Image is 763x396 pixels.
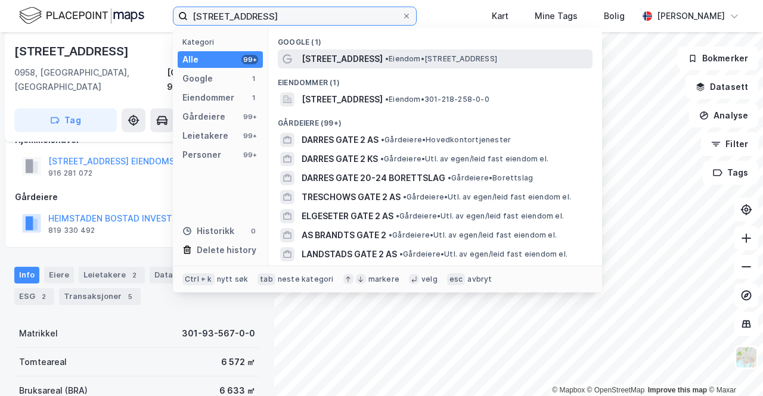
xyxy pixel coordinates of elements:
span: • [389,230,392,239]
div: Personer [182,148,221,162]
div: 916 281 072 [48,169,92,178]
div: 1 [249,74,258,83]
div: 99+ [241,55,258,64]
div: Tomteareal [19,355,67,369]
div: 5 [124,291,136,303]
div: [PERSON_NAME] [657,9,725,23]
div: nytt søk [217,275,249,284]
span: Eiendom • 301-218-258-0-0 [385,95,489,104]
div: Gårdeiere [182,110,225,124]
span: • [403,192,407,201]
div: Ctrl + k [182,273,215,285]
div: Datasett [150,267,209,283]
button: Analyse [689,104,758,127]
div: Info [14,267,39,283]
div: markere [368,275,399,284]
a: OpenStreetMap [587,386,645,394]
span: Gårdeiere • Hovedkontortjenester [381,135,511,145]
span: • [385,95,389,104]
div: 2 [128,269,140,281]
div: Leietakere [79,267,145,283]
div: neste kategori [278,275,334,284]
span: Gårdeiere • Utl. av egen/leid fast eiendom el. [403,192,571,202]
div: 6 572 ㎡ [221,355,255,369]
a: Improve this map [648,386,707,394]
span: [STREET_ADDRESS] [302,52,383,66]
div: Kategori [182,38,263,46]
span: • [396,211,399,220]
span: Eiendom • [STREET_ADDRESS] [385,54,497,64]
div: Leietakere [182,129,228,143]
span: TRESCHOWS GATE 2 AS [302,190,401,204]
div: Eiendommer [182,91,234,105]
div: Transaksjoner [59,288,141,305]
span: • [448,173,451,182]
div: Google [182,71,213,86]
button: Datasett [686,75,758,99]
div: 819 330 492 [48,226,95,235]
div: avbryt [467,275,492,284]
div: 99+ [241,150,258,160]
div: Kontrollprogram for chat [703,339,763,396]
span: Gårdeiere • Utl. av egen/leid fast eiendom el. [399,250,567,259]
div: Delete history [197,243,256,257]
div: ESG [14,288,54,305]
div: esc [447,273,466,285]
span: DARRES GATE 20-24 BORETTSLAG [302,171,445,185]
span: [STREET_ADDRESS] [302,92,383,107]
button: Bokmerker [678,46,758,70]
button: Filter [701,132,758,156]
div: velg [421,275,438,284]
div: [STREET_ADDRESS] [14,42,131,61]
div: tab [258,273,275,285]
button: Tags [703,161,758,185]
div: 99+ [241,131,258,141]
div: [GEOGRAPHIC_DATA], 93/567 [167,66,260,94]
span: Gårdeiere • Borettslag [448,173,533,183]
span: LANDSTADS GATE 2 AS [302,247,397,261]
div: Eiere [44,267,74,283]
div: 0958, [GEOGRAPHIC_DATA], [GEOGRAPHIC_DATA] [14,66,167,94]
div: Gårdeiere [15,190,259,204]
span: • [399,250,403,258]
div: Historikk [182,224,234,238]
span: AS BRANDTS GATE 2 [302,228,386,242]
input: Søk på adresse, matrikkel, gårdeiere, leietakere eller personer [188,7,402,25]
div: 99+ [241,112,258,121]
div: Bolig [604,9,625,23]
span: • [381,135,384,144]
div: Matrikkel [19,326,58,341]
div: Gårdeiere (99+) [268,109,602,130]
span: • [385,54,389,63]
div: 1 [249,93,258,102]
a: Mapbox [552,386,585,394]
div: 301-93-567-0-0 [182,326,255,341]
span: Gårdeiere • Utl. av egen/leid fast eiendom el. [396,211,564,221]
div: Eiendommer (1) [268,68,602,90]
span: Gårdeiere • Utl. av egen/leid fast eiendom el. [380,154,548,164]
div: 2 [38,291,49,303]
div: 0 [249,226,258,236]
span: Gårdeiere • Utl. av egen/leid fast eiendom el. [389,230,557,240]
span: DARRES GATE 2 KS [302,152,378,166]
iframe: Chat Widget [703,339,763,396]
button: Tag [14,108,117,132]
div: Alle [182,52,198,67]
span: ELGESETER GATE 2 AS [302,209,393,223]
div: Kart [492,9,508,23]
span: • [380,154,384,163]
div: Google (1) [268,28,602,49]
img: logo.f888ab2527a4732fd821a326f86c7f29.svg [19,5,144,26]
span: DARRES GATE 2 AS [302,133,379,147]
div: Mine Tags [535,9,578,23]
